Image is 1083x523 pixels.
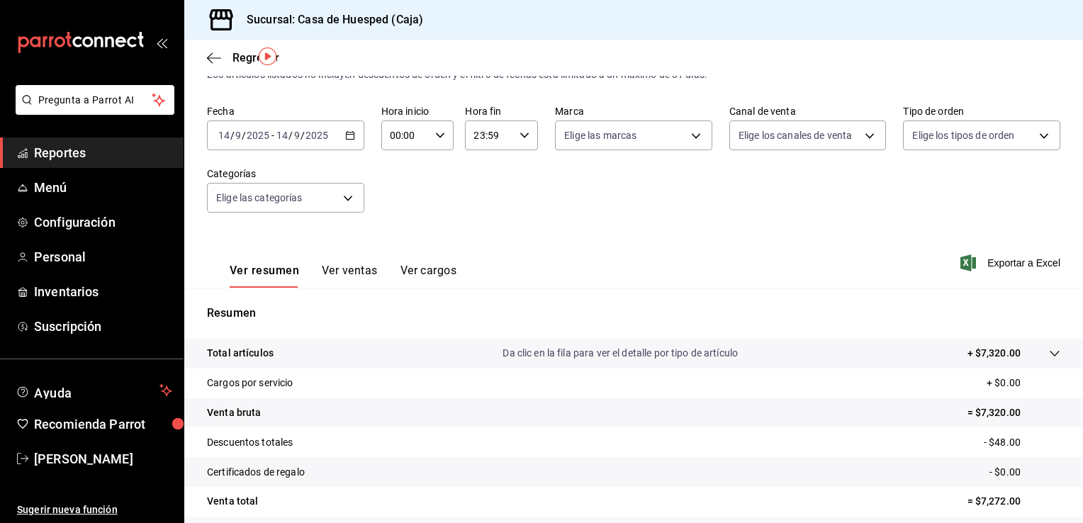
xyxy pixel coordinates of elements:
img: Tooltip marker [259,47,276,65]
p: Da clic en la fila para ver el detalle por tipo de artículo [503,346,738,361]
span: Elige los tipos de orden [912,128,1014,142]
button: Regresar [207,51,279,64]
span: [PERSON_NAME] [34,449,172,468]
span: Configuración [34,213,172,232]
p: - $48.00 [984,435,1060,450]
label: Hora fin [465,106,538,116]
span: / [230,130,235,141]
h3: Sucursal: Casa de Huesped (Caja) [235,11,423,28]
p: Venta total [207,494,258,509]
label: Tipo de orden [903,106,1060,116]
p: + $7,320.00 [967,346,1021,361]
button: Ver resumen [230,264,299,288]
label: Categorías [207,169,364,179]
input: ---- [305,130,329,141]
button: Exportar a Excel [963,254,1060,271]
button: open_drawer_menu [156,37,167,48]
p: = $7,272.00 [967,494,1060,509]
span: / [242,130,246,141]
p: = $7,320.00 [967,405,1060,420]
p: - $0.00 [989,465,1060,480]
a: Pregunta a Parrot AI [10,103,174,118]
span: Sugerir nueva función [17,502,172,517]
input: -- [235,130,242,141]
div: navigation tabs [230,264,456,288]
label: Hora inicio [381,106,454,116]
label: Canal de venta [729,106,887,116]
label: Marca [555,106,712,116]
span: Recomienda Parrot [34,415,172,434]
p: Certificados de regalo [207,465,305,480]
p: Venta bruta [207,405,261,420]
input: -- [293,130,301,141]
button: Ver ventas [322,264,378,288]
input: -- [276,130,288,141]
span: Ayuda [34,382,154,399]
span: / [301,130,305,141]
span: Elige los canales de venta [739,128,852,142]
span: Elige las categorías [216,191,303,205]
p: Descuentos totales [207,435,293,450]
label: Fecha [207,106,364,116]
input: ---- [246,130,270,141]
span: - [271,130,274,141]
p: Total artículos [207,346,274,361]
input: -- [218,130,230,141]
p: Cargos por servicio [207,376,293,390]
span: Elige las marcas [564,128,636,142]
p: Resumen [207,305,1060,322]
span: Menú [34,178,172,197]
span: Regresar [232,51,279,64]
span: Inventarios [34,282,172,301]
span: Suscripción [34,317,172,336]
span: Personal [34,247,172,266]
span: Reportes [34,143,172,162]
button: Ver cargos [400,264,457,288]
button: Pregunta a Parrot AI [16,85,174,115]
span: Pregunta a Parrot AI [38,93,152,108]
p: + $0.00 [987,376,1060,390]
span: / [288,130,293,141]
